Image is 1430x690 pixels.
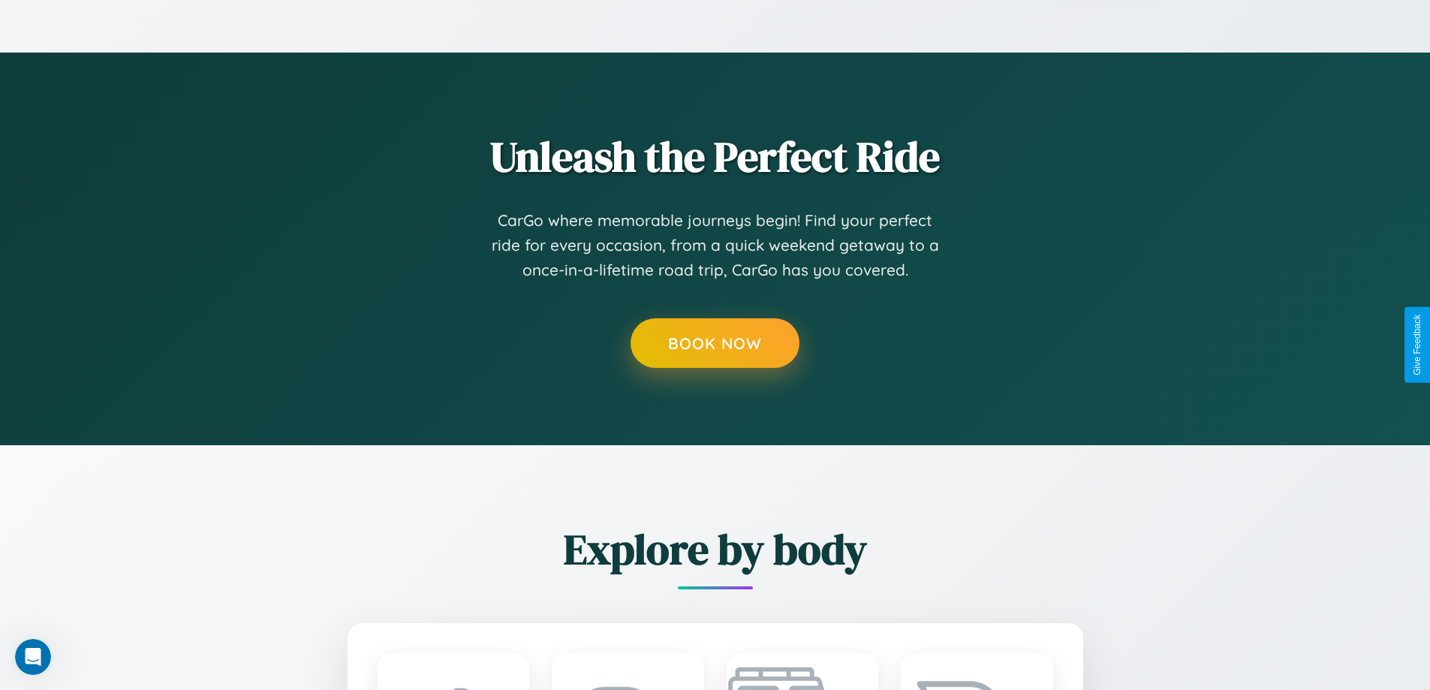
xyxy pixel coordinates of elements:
[1412,315,1422,375] div: Give Feedback
[15,639,51,675] iframe: Intercom live chat
[631,318,799,368] button: Book Now
[265,128,1166,185] h2: Unleash the Perfect Ride
[490,208,941,283] p: CarGo where memorable journeys begin! Find your perfect ride for every occasion, from a quick wee...
[265,520,1166,578] h2: Explore by body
